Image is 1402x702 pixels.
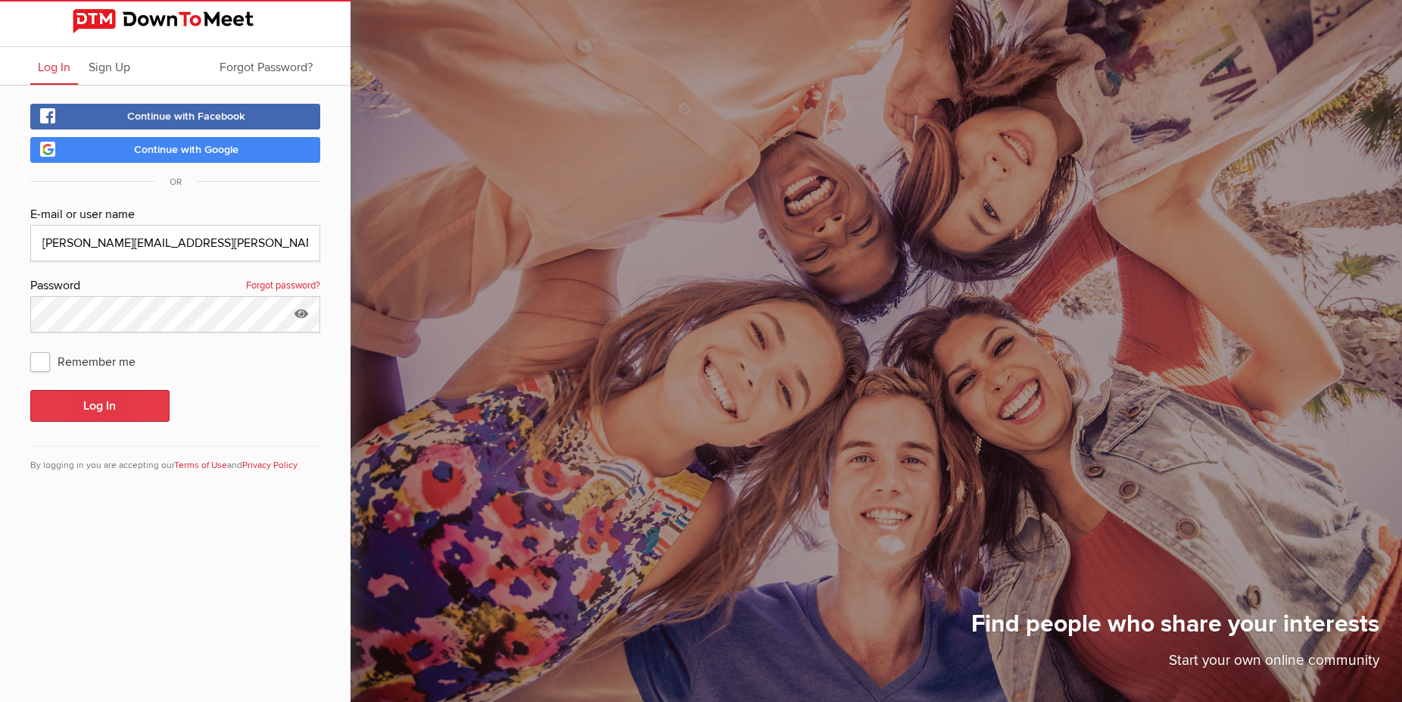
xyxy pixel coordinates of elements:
[30,205,320,225] div: E-mail or user name
[30,446,320,473] div: By logging in you are accepting our and
[38,60,70,75] span: Log In
[30,137,320,163] a: Continue with Google
[30,276,320,296] div: Password
[30,225,320,261] input: Email@address.com
[220,60,313,75] span: Forgot Password?
[30,390,170,422] button: Log In
[127,110,245,123] span: Continue with Facebook
[30,104,320,129] a: Continue with Facebook
[174,460,227,471] a: Terms of Use
[30,348,151,375] span: Remember me
[971,609,1379,650] h1: Find people who share your interests
[30,47,78,85] a: Log In
[134,143,238,156] span: Continue with Google
[73,9,279,33] img: DownToMeet
[971,650,1379,679] p: Start your own online community
[89,60,130,75] span: Sign Up
[154,176,197,188] span: OR
[81,47,138,85] a: Sign Up
[246,276,320,296] a: Forgot password?
[212,47,320,85] a: Forgot Password?
[242,460,298,471] a: Privacy Policy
